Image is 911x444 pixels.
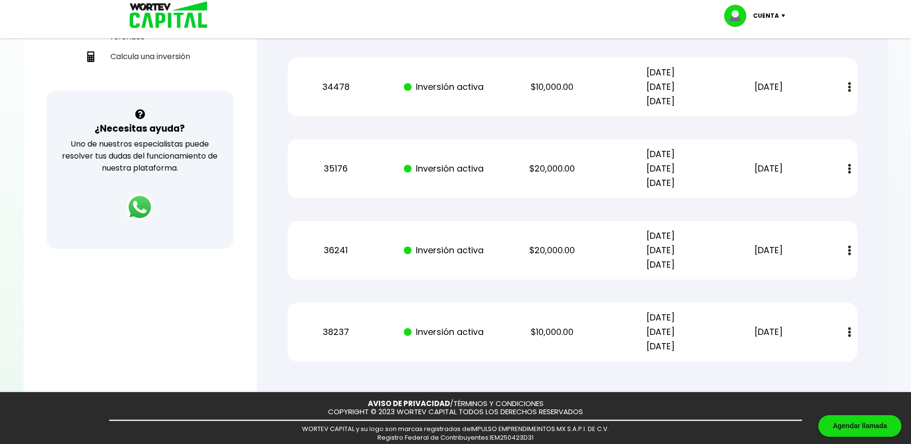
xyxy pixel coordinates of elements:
p: $10,000.00 [507,325,598,339]
p: 36241 [290,243,381,258]
p: 34478 [290,80,381,94]
p: [DATE] [DATE] [DATE] [615,147,706,190]
p: 38237 [290,325,381,339]
a: Calcula una inversión [82,47,198,66]
a: AVISO DE PRIVACIDAD [368,398,450,408]
span: Registro Federal de Contribuyentes: IEM250423D31 [377,433,534,442]
h3: ¿Necesitas ayuda? [95,122,185,136]
img: icon-down [779,14,792,17]
span: WORTEV CAPITAL y su logo son marcas registradas de IMPULSO EMPRENDIMEINTOS MX S.A.P.I. DE C.V. [302,424,609,433]
p: [DATE] [DATE] [DATE] [615,65,706,109]
p: [DATE] [723,243,814,258]
p: Inversión activa [399,243,490,258]
p: Cuenta [753,9,779,23]
p: $20,000.00 [507,161,598,176]
a: TÉRMINOS Y CONDICIONES [453,398,544,408]
p: Inversión activa [399,161,490,176]
p: Inversión activa [399,80,490,94]
p: 35176 [290,161,381,176]
p: $10,000.00 [507,80,598,94]
p: / [368,400,544,408]
p: [DATE] [723,161,814,176]
p: [DATE] [723,325,814,339]
div: Agendar llamada [818,415,901,437]
p: COPYRIGHT © 2023 WORTEV CAPITAL TODOS LOS DERECHOS RESERVADOS [328,408,583,416]
p: Uno de nuestros especialistas puede resolver tus dudas del funcionamiento de nuestra plataforma. [59,138,221,174]
p: [DATE] [DATE] [DATE] [615,310,706,354]
img: profile-image [724,5,753,27]
p: [DATE] [723,80,814,94]
p: Inversión activa [399,325,490,339]
img: calculadora-icon.17d418c4.svg [85,51,96,62]
p: [DATE] [DATE] [DATE] [615,229,706,272]
img: logos_whatsapp-icon.242b2217.svg [126,194,153,221]
p: $20,000.00 [507,243,598,258]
